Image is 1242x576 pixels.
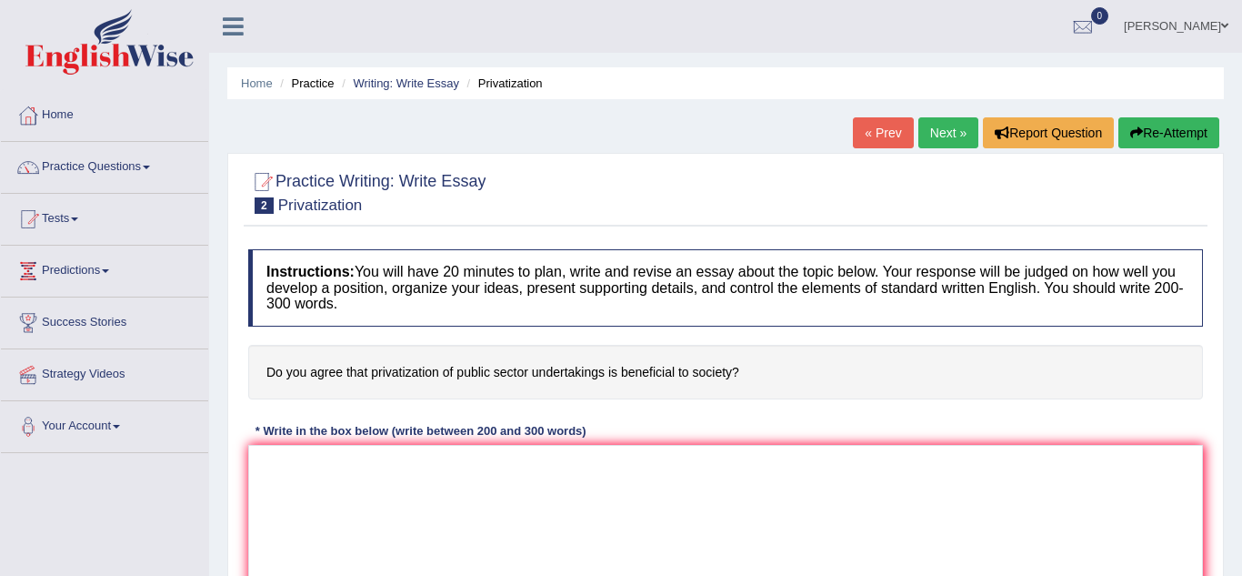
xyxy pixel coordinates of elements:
a: Your Account [1,401,208,447]
a: Next » [918,117,978,148]
span: 2 [255,197,274,214]
li: Practice [275,75,334,92]
a: Strategy Videos [1,349,208,395]
small: Privatization [278,197,363,214]
h4: Do you agree that privatization of public sector undertakings is beneficial to society? [248,345,1203,400]
button: Report Question [983,117,1114,148]
a: Success Stories [1,298,208,343]
div: * Write in the box below (write between 200 and 300 words) [248,422,593,440]
span: 0 [1091,7,1109,25]
a: Home [1,90,208,136]
a: Home [241,76,273,90]
b: Instructions: [266,264,355,279]
a: « Prev [853,117,913,148]
a: Writing: Write Essay [353,76,459,90]
li: Privatization [463,75,543,92]
h4: You will have 20 minutes to plan, write and revise an essay about the topic below. Your response ... [248,249,1203,327]
a: Tests [1,194,208,239]
a: Predictions [1,246,208,291]
a: Practice Questions [1,142,208,187]
h2: Practice Writing: Write Essay [248,168,486,214]
button: Re-Attempt [1118,117,1219,148]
